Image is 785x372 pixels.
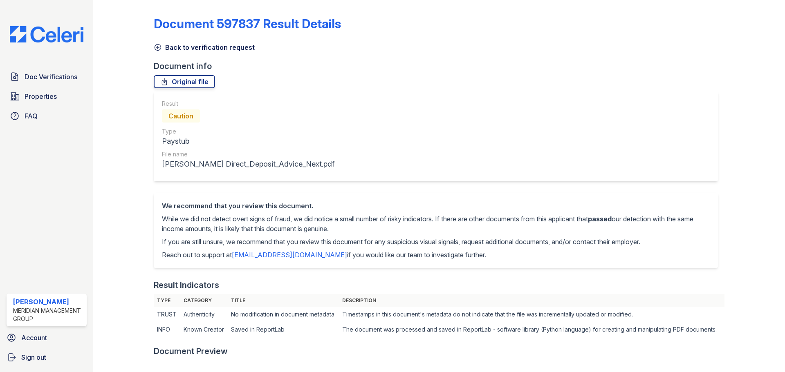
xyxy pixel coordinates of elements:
[339,307,724,322] td: Timestamps in this document's metadata do not indicate that the file was incrementally updated or...
[154,279,219,291] div: Result Indicators
[7,69,87,85] a: Doc Verifications
[25,72,77,82] span: Doc Verifications
[162,100,334,108] div: Result
[25,91,57,101] span: Properties
[162,127,334,136] div: Type
[162,214,710,234] p: While we did not detect overt signs of fraud, we did notice a small number of risky indicators. I...
[232,251,347,259] a: [EMAIL_ADDRESS][DOMAIN_NAME]
[3,330,90,346] a: Account
[154,60,724,72] div: Document info
[154,16,341,31] a: Document 597837 Result Details
[751,339,777,364] iframe: chat widget
[162,109,200,123] div: Caution
[154,294,180,307] th: Type
[154,42,255,52] a: Back to verification request
[162,136,334,147] div: Paystub
[21,352,46,362] span: Sign out
[162,150,334,158] div: File name
[3,349,90,365] a: Sign out
[25,111,38,121] span: FAQ
[21,333,47,343] span: Account
[180,307,228,322] td: Authenticity
[228,294,339,307] th: Title
[7,88,87,105] a: Properties
[588,215,612,223] span: passed
[162,250,710,260] p: Reach out to support at if you would like our team to investigate further.
[339,322,724,337] td: The document was processed and saved in ReportLab - software library (Python language) for creati...
[154,345,228,357] div: Document Preview
[3,26,90,42] img: CE_Logo_Blue-a8612792a0a2168367f1c8372b55b34899dd931a85d93a1a3d3e32e68fde9ad4.png
[154,75,215,88] a: Original file
[13,297,83,307] div: [PERSON_NAME]
[154,307,180,322] td: TRUST
[154,322,180,337] td: INFO
[228,307,339,322] td: No modification in document metadata
[7,108,87,124] a: FAQ
[13,307,83,323] div: Meridian Management Group
[339,294,724,307] th: Description
[228,322,339,337] td: Saved in ReportLab
[162,237,710,247] p: If you are still unsure, we recommend that you review this document for any suspicious visual sig...
[180,294,228,307] th: Category
[162,158,334,170] div: [PERSON_NAME] Direct_Deposit_Advice_Next.pdf
[162,201,710,211] div: We recommend that you review this document.
[180,322,228,337] td: Known Creator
